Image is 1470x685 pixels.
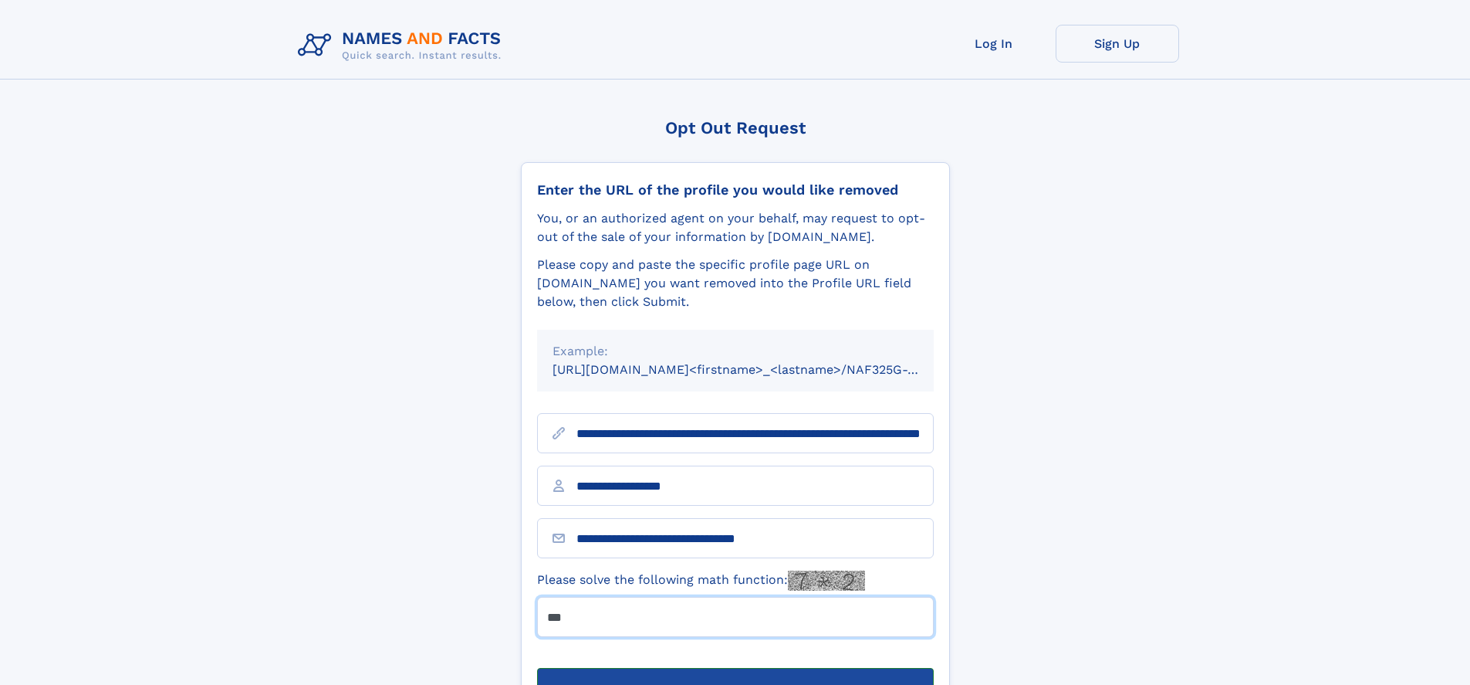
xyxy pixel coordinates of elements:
[1056,25,1179,63] a: Sign Up
[553,362,963,377] small: [URL][DOMAIN_NAME]<firstname>_<lastname>/NAF325G-xxxxxxxx
[537,256,934,311] div: Please copy and paste the specific profile page URL on [DOMAIN_NAME] you want removed into the Pr...
[553,342,918,361] div: Example:
[537,571,865,591] label: Please solve the following math function:
[537,209,934,246] div: You, or an authorized agent on your behalf, may request to opt-out of the sale of your informatio...
[292,25,514,66] img: Logo Names and Facts
[932,25,1056,63] a: Log In
[537,181,934,198] div: Enter the URL of the profile you would like removed
[521,118,950,137] div: Opt Out Request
